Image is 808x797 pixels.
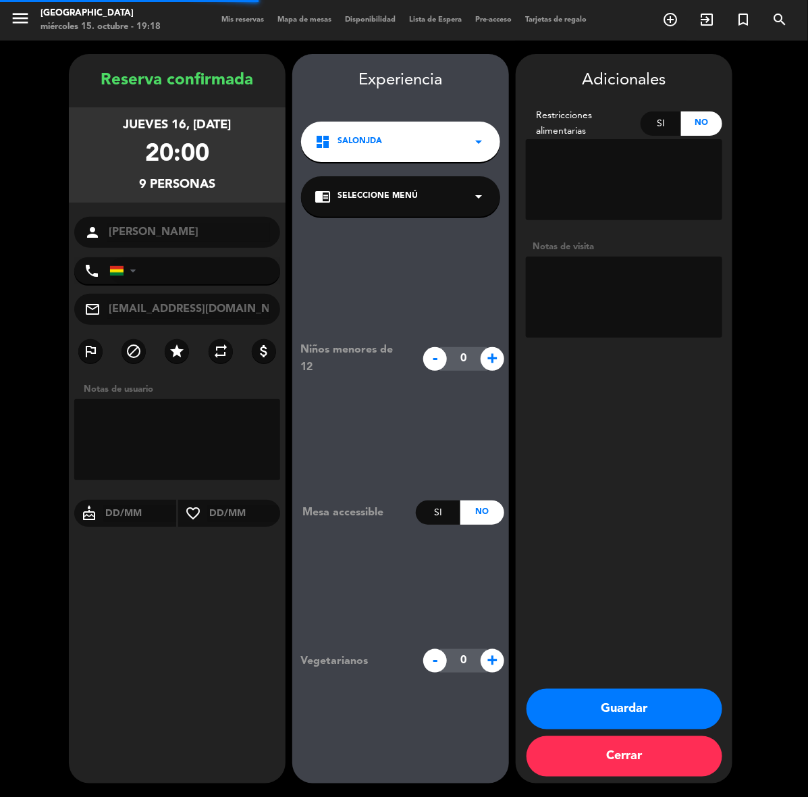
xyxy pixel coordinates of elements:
div: Si [641,111,682,136]
span: Lista de Espera [402,16,468,24]
div: Bolivia: +591 [110,258,141,284]
i: add_circle_outline [662,11,678,28]
i: block [126,343,142,359]
div: No [460,500,504,525]
i: attach_money [256,343,272,359]
i: exit_to_app [699,11,715,28]
div: Si [416,500,460,525]
i: chrome_reader_mode [315,188,331,205]
i: favorite_border [178,505,208,521]
input: DD/MM [208,505,280,522]
div: Niños menores de 12 [290,341,416,376]
i: dashboard [315,134,331,150]
button: menu [10,8,30,33]
i: outlined_flag [82,343,99,359]
div: Restricciones alimentarias [526,108,641,139]
span: SalonJDA [338,135,382,149]
i: search [772,11,788,28]
i: repeat [213,343,229,359]
span: - [423,347,447,371]
div: 20:00 [145,135,209,175]
div: Notas de visita [526,240,722,254]
input: DD/MM [104,505,176,522]
span: Seleccione Menú [338,190,418,203]
div: Adicionales [526,68,722,94]
div: Mesa accessible [292,504,416,521]
div: [GEOGRAPHIC_DATA] [41,7,161,20]
button: Cerrar [527,736,722,777]
div: Reserva confirmada [69,68,286,94]
div: Vegetarianos [290,652,416,670]
div: No [681,111,722,136]
div: 9 personas [139,175,215,195]
span: Mapa de mesas [271,16,338,24]
span: Mis reservas [215,16,271,24]
div: miércoles 15. octubre - 19:18 [41,20,161,34]
i: arrow_drop_down [470,188,487,205]
div: Experiencia [292,68,509,94]
button: Guardar [527,689,722,729]
i: person [84,224,101,240]
span: - [423,649,447,673]
div: jueves 16, [DATE] [124,115,232,135]
span: Disponibilidad [338,16,402,24]
div: Notas de usuario [77,382,286,396]
span: + [481,347,504,371]
span: Tarjetas de regalo [518,16,593,24]
i: menu [10,8,30,28]
span: + [481,649,504,673]
i: arrow_drop_down [470,134,487,150]
span: Pre-acceso [468,16,518,24]
i: cake [74,505,104,521]
i: star [169,343,185,359]
i: turned_in_not [735,11,751,28]
i: mail_outline [84,301,101,317]
i: phone [84,263,100,279]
